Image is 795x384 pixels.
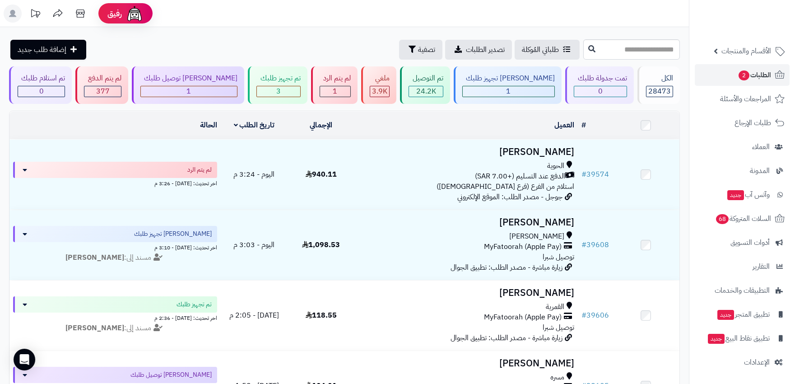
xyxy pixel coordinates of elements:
a: #39574 [581,169,609,180]
span: # [581,239,586,250]
span: جديد [708,334,725,344]
button: تصفية [399,40,442,60]
span: 1 [506,86,511,97]
div: 1 [320,86,350,97]
a: المراجعات والأسئلة [695,88,790,110]
a: تحديثات المنصة [24,5,46,25]
span: MyFatoorah (Apple Pay) [484,242,562,252]
a: لم يتم الدفع 377 [74,66,130,104]
span: جديد [717,310,734,320]
span: 28473 [648,86,671,97]
a: #39608 [581,239,609,250]
span: اليوم - 3:03 م [233,239,274,250]
div: تم تجهيز طلبك [256,73,300,84]
span: [PERSON_NAME] تجهيز طلبك [134,229,212,239]
a: الطلبات2 [695,64,790,86]
span: [PERSON_NAME] [509,231,564,242]
div: تم التوصيل [409,73,443,84]
span: الحوية [547,161,564,171]
img: logo-2.png [734,24,786,43]
span: استلام من الفرع (فرع [DEMOGRAPHIC_DATA]) [437,181,574,192]
a: العملاء [695,136,790,158]
span: العملاء [752,140,770,153]
a: أدوات التسويق [695,232,790,253]
span: تصدير الطلبات [466,44,505,55]
span: الدفع عند التسليم (+7.00 SAR) [475,171,565,182]
span: توصيل شبرا [543,252,574,262]
a: السلات المتروكة68 [695,208,790,229]
div: [PERSON_NAME] تجهيز طلبك [462,73,555,84]
span: رفيق [107,8,122,19]
a: تصدير الطلبات [445,40,512,60]
div: 1 [141,86,237,97]
span: [PERSON_NAME] توصيل طلبك [130,370,212,379]
span: طلباتي المُوكلة [522,44,559,55]
a: تم التوصيل 24.2K [398,66,451,104]
span: [DATE] - 2:05 م [229,310,279,321]
span: أدوات التسويق [730,236,770,249]
div: 3880 [370,86,389,97]
div: 24210 [409,86,442,97]
span: 2 [739,70,749,80]
span: اليوم - 3:24 م [233,169,274,180]
div: 1 [463,86,554,97]
div: اخر تحديث: [DATE] - 3:10 م [13,242,217,252]
div: 0 [574,86,626,97]
span: 0 [598,86,603,97]
span: # [581,310,586,321]
span: تطبيق المتجر [716,308,770,321]
span: 1 [186,86,191,97]
a: التطبيقات والخدمات [695,280,790,301]
a: طلباتي المُوكلة [515,40,580,60]
a: [PERSON_NAME] تجهيز طلبك 1 [452,66,563,104]
div: ملغي [370,73,390,84]
a: الإعدادات [695,351,790,373]
span: 3 [276,86,281,97]
strong: [PERSON_NAME] [65,252,124,263]
div: لم يتم الرد [320,73,351,84]
a: تم تجهيز طلبك 3 [246,66,309,104]
span: تطبيق نقاط البيع [707,332,770,345]
a: #39606 [581,310,609,321]
span: القمرية [546,302,564,312]
span: الإعدادات [744,356,770,369]
a: التقارير [695,256,790,277]
a: العميل [554,120,574,131]
span: الطلبات [738,69,771,81]
span: زيارة مباشرة - مصدر الطلب: تطبيق الجوال [451,262,563,273]
a: المدونة [695,160,790,182]
span: جوجل - مصدر الطلب: الموقع الإلكتروني [457,192,563,202]
a: تطبيق نقاط البيعجديد [695,328,790,349]
a: [PERSON_NAME] توصيل طلبك 1 [130,66,246,104]
a: طلبات الإرجاع [695,112,790,134]
span: طلبات الإرجاع [735,117,771,129]
a: تم استلام طلبك 0 [7,66,74,104]
div: 0 [18,86,65,97]
span: إضافة طلب جديد [18,44,66,55]
span: # [581,169,586,180]
a: تطبيق المتجرجديد [695,304,790,325]
a: تمت جدولة طلبك 0 [563,66,635,104]
img: ai-face.png [126,5,144,23]
span: 0 [39,86,44,97]
span: التقارير [753,260,770,273]
span: 24.2K [416,86,436,97]
a: الإجمالي [310,120,332,131]
span: 118.55 [306,310,337,321]
span: السلات المتروكة [715,212,771,225]
div: اخر تحديث: [DATE] - 2:36 م [13,313,217,322]
div: اخر تحديث: [DATE] - 3:26 م [13,178,217,187]
span: توصيل شبرا [543,322,574,333]
span: المراجعات والأسئلة [720,93,771,105]
span: لم يتم الرد [187,165,212,174]
div: مسند إلى: [6,323,224,333]
span: 3.9K [372,86,387,97]
a: تاريخ الطلب [234,120,275,131]
span: 940.11 [306,169,337,180]
h3: [PERSON_NAME] [358,288,574,298]
a: ملغي 3.9K [359,66,398,104]
a: لم يتم الرد 1 [309,66,359,104]
a: الحالة [200,120,217,131]
span: وآتس آب [726,188,770,201]
span: 1,098.53 [302,239,340,250]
